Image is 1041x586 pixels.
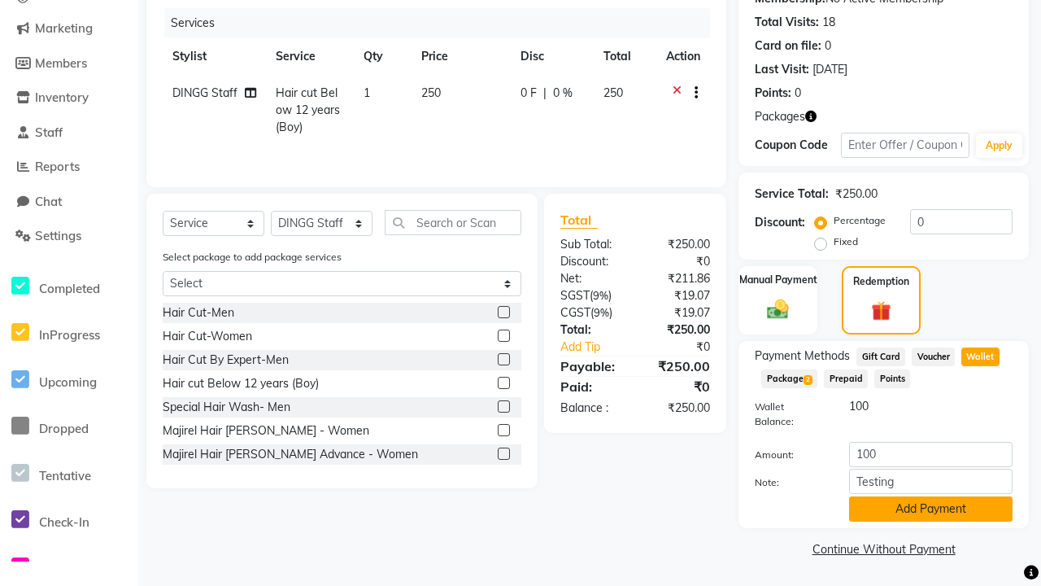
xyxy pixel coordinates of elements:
div: ₹250.00 [635,236,722,253]
span: Upcoming [39,374,97,390]
label: Note: [743,475,837,490]
span: Marketing [35,20,93,36]
input: Add Note [849,469,1013,494]
div: Majirel Hair [PERSON_NAME] - Women [163,422,369,439]
div: Hair Cut-Women [163,328,252,345]
span: Confirm [39,562,85,577]
span: 250 [421,85,441,100]
div: Points: [755,85,791,102]
img: _gift.svg [865,299,897,323]
label: Select package to add package services [163,250,342,265]
div: ( ) [548,287,635,304]
div: ₹0 [650,339,722,356]
th: Stylist [163,38,266,75]
div: Balance : [548,400,635,417]
div: Paid: [548,377,635,396]
div: Services [164,8,722,38]
span: InProgress [39,327,100,343]
span: SGST [560,288,590,303]
div: Hair cut Below 12 years (Boy) [163,375,319,392]
div: Sub Total: [548,236,635,253]
th: Qty [354,38,412,75]
span: Hair cut Below 12 years (Boy) [276,85,340,134]
span: Prepaid [824,370,868,388]
span: Voucher [912,348,955,366]
th: Price [412,38,510,75]
span: 0 % [553,85,573,102]
th: Action [656,38,710,75]
div: 0 [795,85,801,102]
div: Hair Cut-Men [163,304,234,321]
div: Total Visits: [755,14,819,31]
span: Members [35,55,87,71]
span: Check-In [39,514,89,530]
span: 2 [804,375,812,385]
label: Amount: [743,448,837,462]
div: Service Total: [755,186,829,203]
span: Tentative [39,468,91,483]
label: Manual Payment [739,273,817,287]
span: Completed [39,281,100,296]
label: Percentage [834,213,886,228]
div: ₹19.07 [635,287,722,304]
div: Net: [548,270,635,287]
span: Packages [755,108,805,125]
span: Chat [35,194,62,209]
div: 18 [822,14,835,31]
div: Hair Cut By Expert-Men [163,352,289,369]
div: ₹19.07 [635,304,722,321]
div: ₹250.00 [635,321,722,339]
div: ₹0 [635,253,722,270]
span: 1 [364,85,370,100]
div: ₹250.00 [635,356,722,376]
div: Discount: [548,253,635,270]
label: Fixed [834,234,858,249]
div: Last Visit: [755,61,809,78]
span: 9% [593,289,608,302]
span: Dropped [39,421,89,436]
div: ₹0 [635,377,722,396]
a: Add Tip [548,339,650,356]
span: 9% [594,306,609,319]
a: Continue Without Payment [742,541,1026,558]
div: Majirel Hair [PERSON_NAME] Advance - Women [163,446,418,463]
span: Total [560,212,598,229]
div: Card on file: [755,37,821,55]
span: DINGG Staff [172,85,237,100]
span: Settings [35,228,81,243]
div: ₹250.00 [835,186,878,203]
span: Reports [35,159,80,174]
label: Redemption [853,274,909,289]
div: ( ) [548,304,635,321]
th: Service [266,38,354,75]
span: CGST [560,305,590,320]
div: Discount: [755,214,805,231]
span: Points [874,370,910,388]
span: Gift Card [856,348,905,366]
span: Inventory [35,90,89,105]
div: Total: [548,321,635,339]
button: Add Payment [849,496,1013,522]
button: Apply [976,133,1022,158]
span: 0 F [520,85,537,102]
span: Staff [35,125,63,140]
th: Disc [511,38,595,75]
input: Enter Offer / Coupon Code [841,133,969,158]
label: Wallet Balance: [743,400,837,429]
th: Total [594,38,656,75]
div: 100 [837,398,1025,415]
span: 250 [603,85,623,100]
div: ₹250.00 [635,400,722,417]
input: Search or Scan [385,210,521,235]
div: Special Hair Wash- Men [163,399,290,416]
span: Wallet [961,348,1000,366]
div: [DATE] [812,61,847,78]
div: Payable: [548,356,635,376]
img: _cash.svg [760,297,795,321]
div: ₹211.86 [635,270,722,287]
input: Amount [849,442,1013,467]
span: Package [761,370,817,388]
span: | [543,85,547,102]
div: 0 [825,37,831,55]
span: Payment Methods [755,348,850,365]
